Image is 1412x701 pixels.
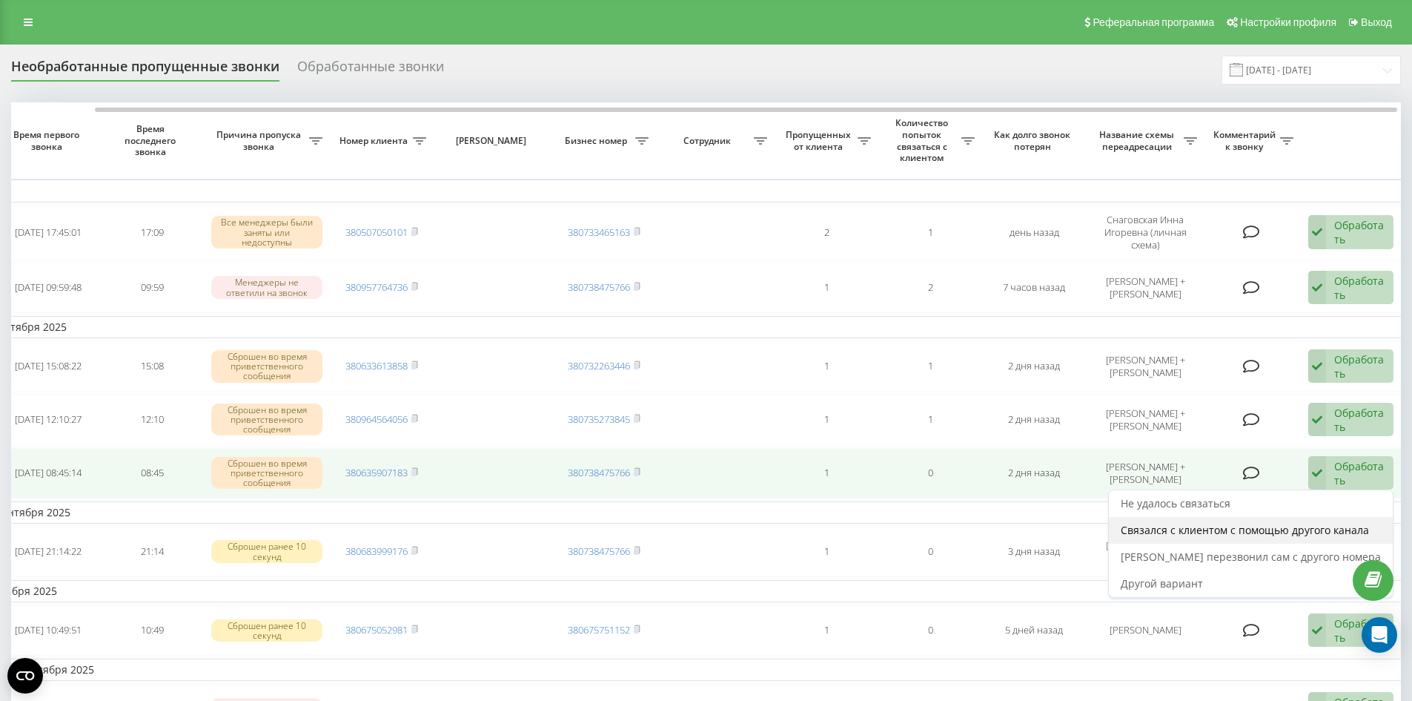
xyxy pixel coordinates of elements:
td: 1 [775,341,878,392]
td: [PERSON_NAME] [1086,605,1204,656]
td: [PERSON_NAME] + [PERSON_NAME] [1086,263,1204,313]
span: Настройки профиля [1240,16,1336,28]
td: 2 дня назад [982,341,1086,392]
td: 10:49 [100,605,204,656]
td: 1 [775,448,878,498]
div: Обработать [1334,218,1385,246]
td: Снаговская Инна Игоревна (личная схема) [1086,205,1204,260]
td: день назад [982,205,1086,260]
div: Сброшен во время приветственного сообщения [211,350,322,383]
td: 5 дней назад [982,605,1086,656]
div: Обработать [1334,352,1385,381]
td: 17:09 [100,205,204,260]
span: [PERSON_NAME] [446,135,540,147]
span: [PERSON_NAME] перезвонил сам с другого номера [1121,550,1381,564]
a: 380683999176 [345,544,408,558]
span: Выход [1361,16,1392,28]
a: 380735273845 [568,412,630,426]
td: 2 дня назад [982,448,1086,498]
a: 380733465163 [568,226,630,239]
div: Сброшен ранее 10 секунд [211,540,322,562]
a: 380633613858 [345,359,408,372]
div: Open Intercom Messenger [1362,617,1397,653]
span: Бизнес номер [560,135,635,147]
td: [PERSON_NAME] + [PERSON_NAME] [1086,395,1204,445]
td: 1 [775,263,878,313]
td: 09:59 [100,263,204,313]
span: Реферальная программа [1093,16,1214,28]
div: Сброшен ранее 10 секунд [211,619,322,642]
td: 2 [878,263,982,313]
td: 0 [878,527,982,577]
span: Причина пропуска звонка [211,129,309,152]
td: 1 [775,605,878,656]
a: 380732263446 [568,359,630,372]
td: 12:10 [100,395,204,445]
span: Время первого звонка [8,129,88,152]
span: Не удалось связаться [1121,496,1230,510]
td: 7 часов назад [982,263,1086,313]
span: Пропущенных от клиента [782,129,858,152]
div: Менеджеры не ответили на звонок [211,276,322,298]
span: Название схемы переадресации [1093,129,1184,152]
td: 2 [775,205,878,260]
span: Связался с клиентом с помощью другого канала [1121,523,1369,537]
td: 1 [878,341,982,392]
td: 0 [878,605,982,656]
div: Все менеджеры были заняты или недоступны [211,216,322,249]
a: 380957764736 [345,280,408,294]
td: 1 [775,395,878,445]
td: 3 дня назад [982,527,1086,577]
a: 380738475766 [568,544,630,558]
td: [PERSON_NAME] + [PERSON_NAME] [1086,527,1204,577]
td: 15:08 [100,341,204,392]
div: Обработать [1334,616,1385,645]
a: 380738475766 [568,466,630,479]
div: Обработать [1334,459,1385,487]
div: Необработанные пропущенные звонки [11,59,279,82]
td: 08:45 [100,448,204,498]
div: Обработать [1334,406,1385,434]
div: Обработанные звонки [297,59,444,82]
span: Количество попыток связаться с клиентом [886,117,961,163]
a: 380675052981 [345,623,408,636]
td: 1 [878,205,982,260]
td: [PERSON_NAME] + [PERSON_NAME] [1086,448,1204,498]
div: Сброшен во время приветственного сообщения [211,457,322,490]
td: 21:14 [100,527,204,577]
span: Номер клиента [337,135,413,147]
span: Как долго звонок потерян [994,129,1074,152]
a: 380738475766 [568,280,630,294]
div: Сброшен во время приветственного сообщения [211,404,322,436]
span: Время последнего звонка [112,123,192,158]
td: 1 [775,527,878,577]
div: Обработать [1334,274,1385,302]
button: Open CMP widget [7,658,43,694]
td: 2 дня назад [982,395,1086,445]
td: 0 [878,448,982,498]
a: 380964564056 [345,412,408,426]
span: Сотрудник [663,135,754,147]
span: Другой вариант [1121,576,1203,590]
span: Комментарий к звонку [1212,129,1280,152]
a: 380675751152 [568,623,630,636]
td: 1 [878,395,982,445]
a: 380635907183 [345,466,408,479]
td: [PERSON_NAME] + [PERSON_NAME] [1086,341,1204,392]
a: 380507050101 [345,226,408,239]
